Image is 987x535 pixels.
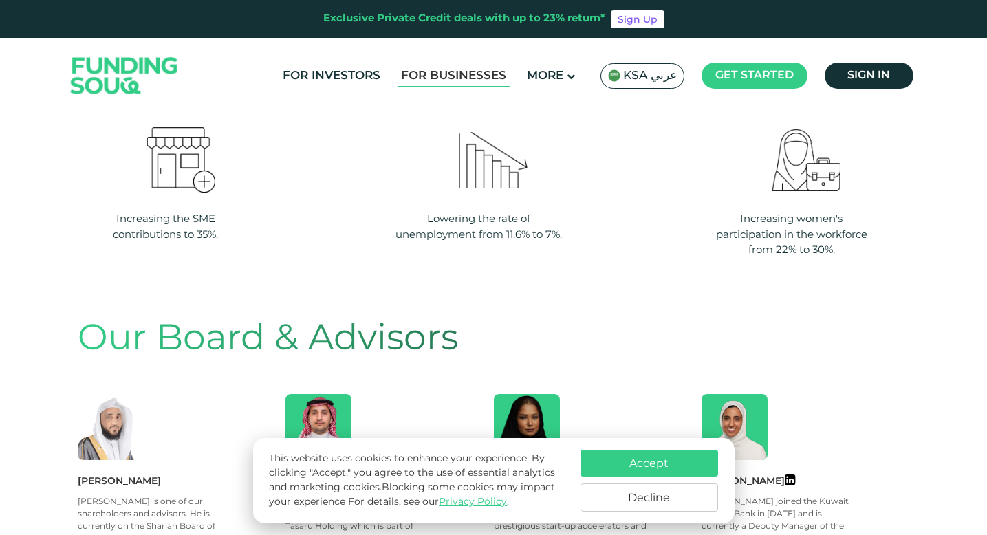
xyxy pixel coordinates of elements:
[269,483,555,507] span: Blocking some cookies may impact your experience
[348,497,509,507] span: For details, see our .
[702,394,768,460] img: Member Image
[398,65,510,87] a: For Businesses
[78,323,458,357] span: Our Board & Advisors
[847,70,890,80] span: Sign in
[623,68,677,84] span: KSA عربي
[494,394,560,460] img: Member Image
[702,474,910,489] div: [PERSON_NAME]
[269,452,566,510] p: This website uses cookies to enhance your experience. By clicking "Accept," you agree to the use ...
[825,63,913,89] a: Sign in
[78,394,144,460] img: Member Image
[439,497,507,507] a: Privacy Policy
[285,394,351,460] img: Member Image
[393,211,563,242] div: Lowering the rate of unemployment from 11.6% to 7%.
[611,10,664,28] a: Sign Up
[279,65,384,87] a: For Investors
[715,70,794,80] span: Get started
[78,474,286,489] div: [PERSON_NAME]
[581,483,718,512] button: Decline
[527,70,563,82] span: More
[81,211,251,242] div: Increasing the SME contributions to 35%.
[608,69,620,82] img: SA Flag
[57,41,192,111] img: Logo
[706,211,876,258] div: Increasing women's participation in the workforce from 22% to 30%.
[323,11,605,27] div: Exclusive Private Credit deals with up to 23% return*
[581,450,718,477] button: Accept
